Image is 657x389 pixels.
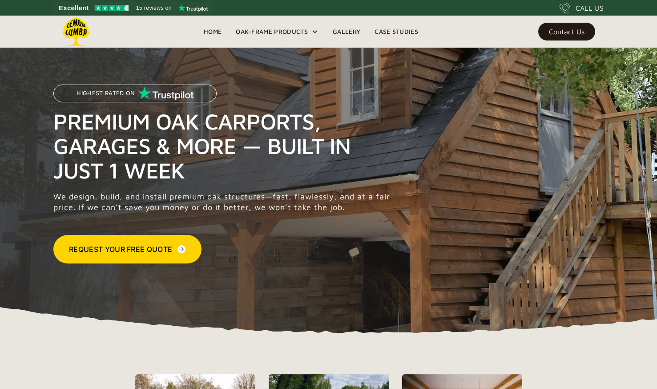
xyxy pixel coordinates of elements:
[178,4,208,12] img: Trustpilot logo
[367,25,425,38] a: Case Studies
[53,191,395,213] p: We design, build, and install premium oak structures—fast, flawlessly, and at a fair price. If we...
[326,25,367,38] a: Gallery
[236,26,308,37] div: Oak-Frame Products
[53,235,202,263] a: Request Your Free Quote
[560,3,604,13] a: CALL US
[53,85,217,109] a: Highest Rated on
[95,5,129,11] img: Trustpilot 4.5 stars
[229,16,326,48] div: Oak-Frame Products
[576,3,604,13] div: CALL US
[538,23,595,41] a: Contact Us
[53,2,214,14] a: See Lemon Lumba reviews on Trustpilot
[197,25,229,38] a: Home
[549,28,584,35] div: Contact Us
[59,3,89,13] span: Excellent
[77,90,135,97] p: Highest Rated on
[53,109,395,182] h1: Premium Oak Carports, Garages & More — Built in Just 1 Week
[136,3,172,13] span: 15 reviews on
[69,244,172,255] div: Request Your Free Quote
